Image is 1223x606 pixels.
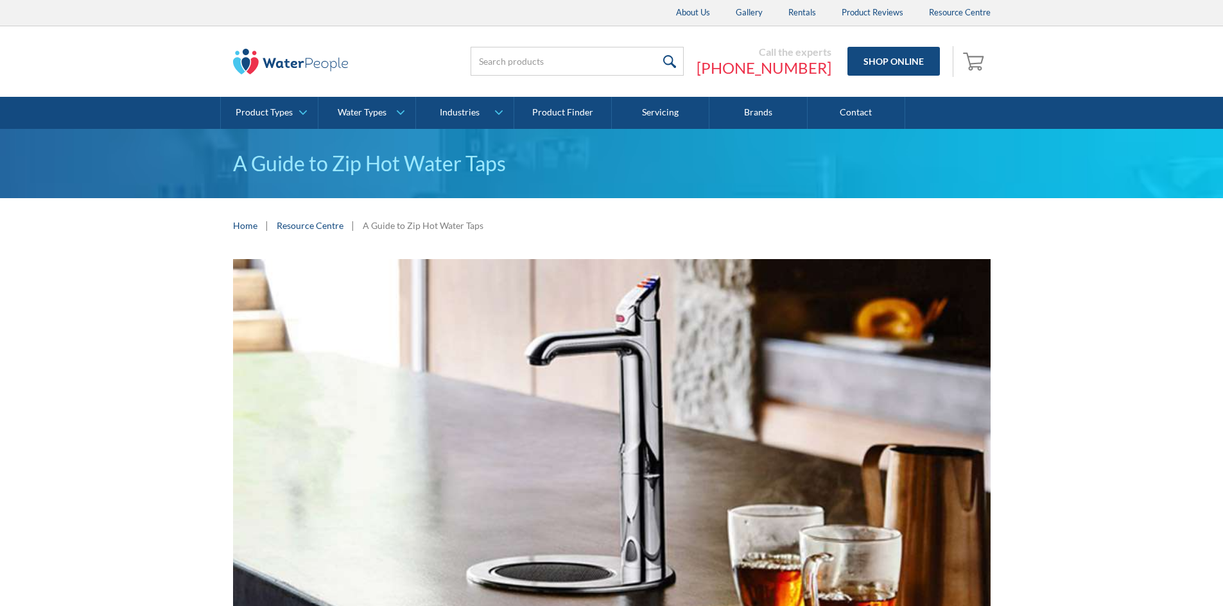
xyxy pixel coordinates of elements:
input: Search products [471,47,684,76]
a: Product Finder [514,97,612,129]
h1: A Guide to Zip Hot Water Taps [233,148,991,179]
a: Contact [808,97,905,129]
a: Brands [709,97,807,129]
a: Shop Online [847,47,940,76]
a: Product Types [221,97,318,129]
div: Water Types [338,107,386,118]
img: The Water People [233,49,349,74]
div: A Guide to Zip Hot Water Taps [363,219,483,232]
a: Servicing [612,97,709,129]
img: shopping cart [963,51,987,71]
div: Call the experts [697,46,831,58]
a: Open cart [960,46,991,77]
div: Product Types [236,107,293,118]
a: Resource Centre [277,219,343,232]
div: | [350,217,356,233]
div: | [264,217,270,233]
a: Industries [416,97,513,129]
a: Home [233,219,257,232]
a: Water Types [318,97,415,129]
a: [PHONE_NUMBER] [697,58,831,78]
div: Industries [440,107,480,118]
